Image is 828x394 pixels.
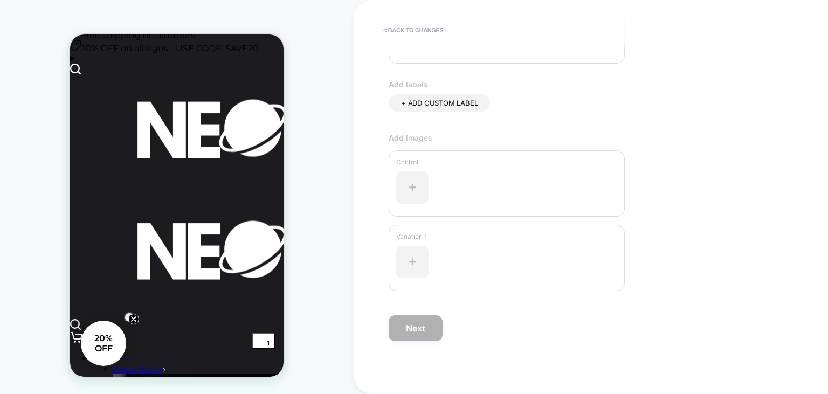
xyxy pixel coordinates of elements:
[378,22,449,39] button: < Back to changes
[43,329,93,340] span: Neon Signs
[11,286,56,331] div: 20% OFFClose teaser
[396,158,617,166] p: Control
[401,99,478,107] span: + ADD CUSTOM LABEL
[389,133,782,142] span: Add images
[396,232,617,240] p: Variation 1
[182,299,205,334] inbox-online-store-chat: Shopify online store chat
[24,299,43,319] span: 20% OFF
[43,329,95,340] a: Neon Signs
[54,278,65,288] button: Close teaser
[389,315,443,341] button: Next
[389,80,428,89] span: Add labels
